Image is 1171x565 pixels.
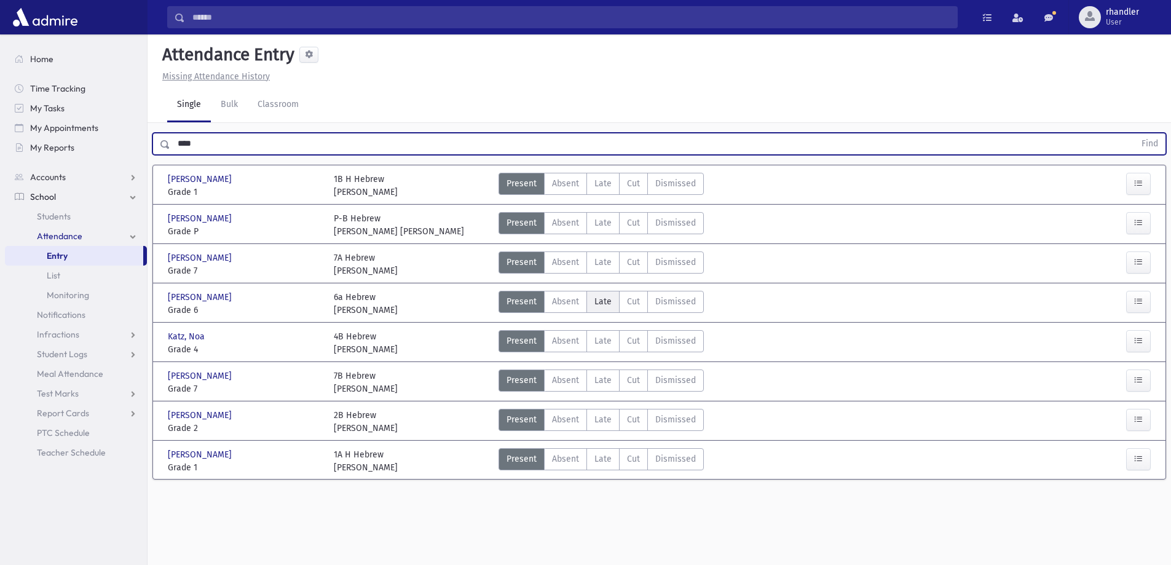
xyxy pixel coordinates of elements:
span: Present [507,334,537,347]
span: Absent [552,334,579,347]
button: Find [1134,133,1165,154]
span: My Reports [30,142,74,153]
div: 1B H Hebrew [PERSON_NAME] [334,173,398,199]
span: Report Cards [37,408,89,419]
a: Teacher Schedule [5,443,147,462]
span: Katz, Noa [168,330,207,343]
span: Absent [552,374,579,387]
span: Dismissed [655,334,696,347]
span: Cut [627,413,640,426]
span: Absent [552,295,579,308]
span: Present [507,452,537,465]
span: Late [594,413,612,426]
span: Absent [552,413,579,426]
div: AttTypes [499,409,704,435]
span: Grade 7 [168,264,321,277]
span: [PERSON_NAME] [168,291,234,304]
div: 4B Hebrew [PERSON_NAME] [334,330,398,356]
span: [PERSON_NAME] [168,409,234,422]
span: Home [30,53,53,65]
span: Present [507,177,537,190]
span: Dismissed [655,256,696,269]
span: [PERSON_NAME] [168,448,234,461]
div: AttTypes [499,173,704,199]
span: [PERSON_NAME] [168,173,234,186]
span: Grade 7 [168,382,321,395]
a: School [5,187,147,207]
a: Notifications [5,305,147,325]
span: Meal Attendance [37,368,103,379]
span: Cut [627,256,640,269]
span: Dismissed [655,413,696,426]
a: Single [167,88,211,122]
div: AttTypes [499,212,704,238]
span: rhandler [1106,7,1139,17]
img: AdmirePro [10,5,81,30]
span: Grade 4 [168,343,321,356]
a: Missing Attendance History [157,71,270,82]
a: List [5,266,147,285]
span: Student Logs [37,349,87,360]
div: AttTypes [499,291,704,317]
span: My Appointments [30,122,98,133]
span: Dismissed [655,374,696,387]
a: Infractions [5,325,147,344]
a: PTC Schedule [5,423,147,443]
a: My Reports [5,138,147,157]
span: Accounts [30,172,66,183]
span: Time Tracking [30,83,85,94]
span: Students [37,211,71,222]
input: Search [185,6,957,28]
span: Dismissed [655,216,696,229]
span: Attendance [37,231,82,242]
div: 7B Hebrew [PERSON_NAME] [334,369,398,395]
span: [PERSON_NAME] [168,369,234,382]
span: Dismissed [655,177,696,190]
span: Late [594,374,612,387]
span: Present [507,216,537,229]
span: Grade 1 [168,461,321,474]
a: My Appointments [5,118,147,138]
span: Cut [627,216,640,229]
span: Absent [552,452,579,465]
div: P-B Hebrew [PERSON_NAME] [PERSON_NAME] [334,212,464,238]
div: 2B Hebrew [PERSON_NAME] [334,409,398,435]
span: Late [594,295,612,308]
a: Classroom [248,88,309,122]
a: Test Marks [5,384,147,403]
span: List [47,270,60,281]
a: Bulk [211,88,248,122]
span: Absent [552,177,579,190]
span: Late [594,452,612,465]
u: Missing Attendance History [162,71,270,82]
span: Cut [627,374,640,387]
span: Absent [552,256,579,269]
span: Monitoring [47,290,89,301]
span: Cut [627,452,640,465]
a: Report Cards [5,403,147,423]
span: Present [507,295,537,308]
div: 1A H Hebrew [PERSON_NAME] [334,448,398,474]
a: Students [5,207,147,226]
a: Time Tracking [5,79,147,98]
a: Attendance [5,226,147,246]
span: Grade 6 [168,304,321,317]
div: 7A Hebrew [PERSON_NAME] [334,251,398,277]
a: Student Logs [5,344,147,364]
span: Infractions [37,329,79,340]
span: Late [594,177,612,190]
span: Grade P [168,225,321,238]
a: Meal Attendance [5,364,147,384]
span: Entry [47,250,68,261]
span: Cut [627,295,640,308]
span: Present [507,413,537,426]
a: My Tasks [5,98,147,118]
span: Cut [627,177,640,190]
span: Absent [552,216,579,229]
a: Accounts [5,167,147,187]
div: AttTypes [499,251,704,277]
span: Dismissed [655,452,696,465]
div: AttTypes [499,330,704,356]
span: [PERSON_NAME] [168,251,234,264]
span: Teacher Schedule [37,447,106,458]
